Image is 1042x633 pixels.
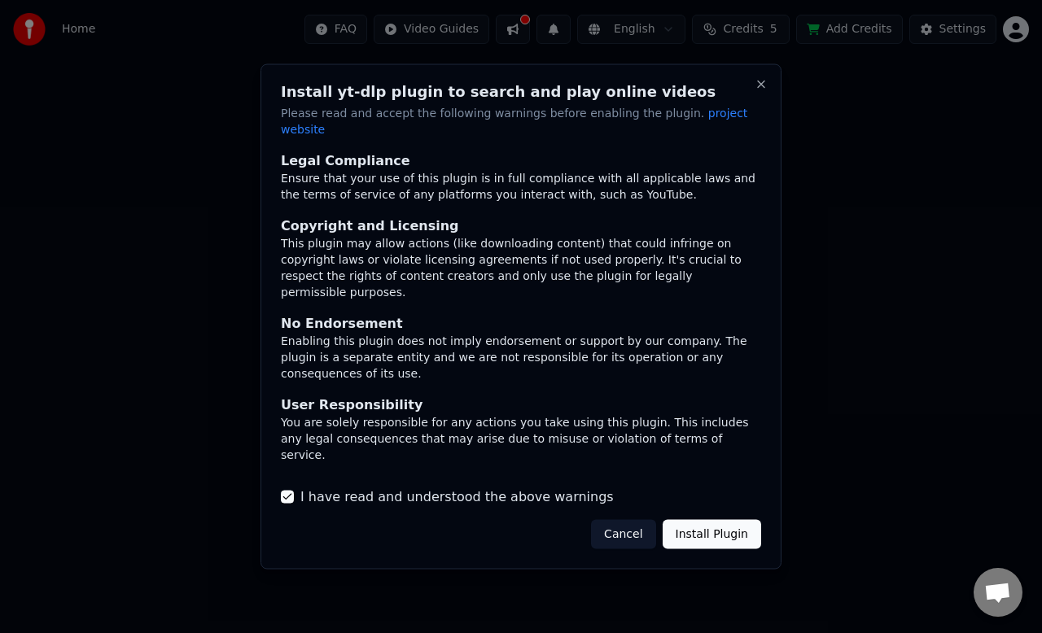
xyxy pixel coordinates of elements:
div: You are solely responsible for any actions you take using this plugin. This includes any legal co... [281,414,761,463]
div: No Endorsement [281,313,761,333]
button: Cancel [591,519,655,548]
div: User Responsibility [281,395,761,414]
div: Ensure that your use of this plugin is in full compliance with all applicable laws and the terms ... [281,170,761,203]
div: Legal Compliance [281,151,761,170]
div: This plugin may allow actions (like downloading content) that could infringe on copyright laws or... [281,235,761,300]
h2: Install yt-dlp plugin to search and play online videos [281,85,761,99]
p: Please read and accept the following warnings before enabling the plugin. [281,106,761,138]
button: Install Plugin [663,519,761,548]
div: Copyright and Licensing [281,216,761,235]
div: Enabling this plugin does not imply endorsement or support by our company. The plugin is a separa... [281,333,761,382]
label: I have read and understood the above warnings [300,487,614,506]
span: project website [281,107,747,136]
